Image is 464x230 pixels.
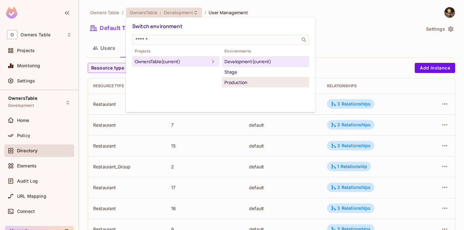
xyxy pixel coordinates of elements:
div: Development (current) [224,58,306,65]
div: Production [224,79,306,86]
span: Projects [132,49,219,54]
div: OwnersTable (current) [135,58,209,65]
span: Environments [222,49,309,54]
div: Stage [224,68,306,76]
span: Switch environment [132,23,182,30]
